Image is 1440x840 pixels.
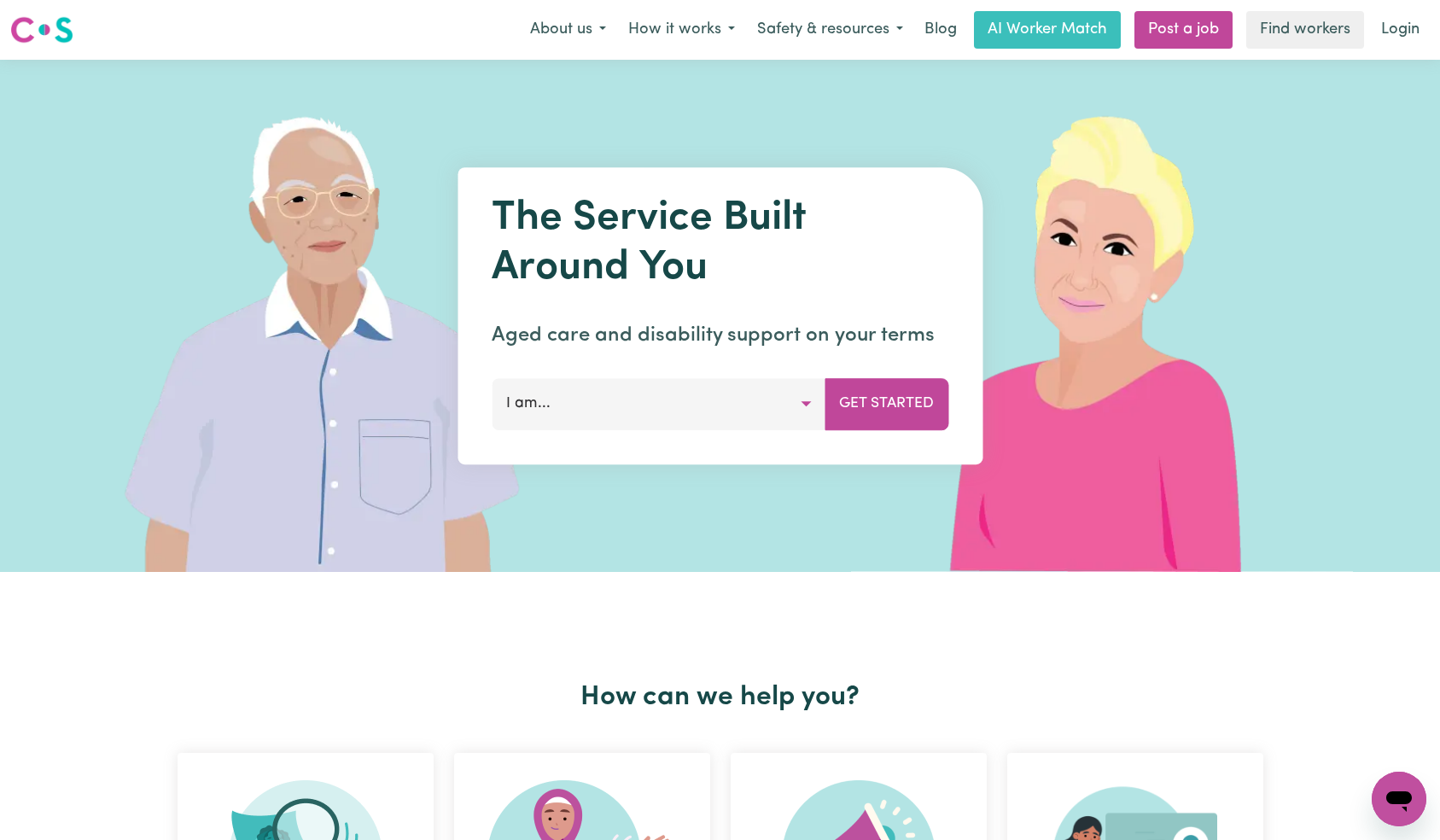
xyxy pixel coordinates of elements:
img: Careseekers logo [10,15,73,45]
button: Get Started [825,378,948,429]
button: I am... [492,378,825,429]
button: Safety & resources [746,12,914,48]
a: AI Worker Match [974,11,1121,49]
a: Find workers [1246,11,1364,49]
h2: How can we help you? [167,681,1274,714]
button: About us [519,12,617,48]
a: Careseekers logo [10,10,73,50]
p: Aged care and disability support on your terms [492,320,948,351]
a: Login [1371,11,1430,49]
h1: The Service Built Around You [492,195,948,293]
button: How it works [617,12,746,48]
a: Post a job [1134,11,1233,49]
a: Blog [914,11,967,49]
iframe: Button to launch messaging window [1372,772,1426,826]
